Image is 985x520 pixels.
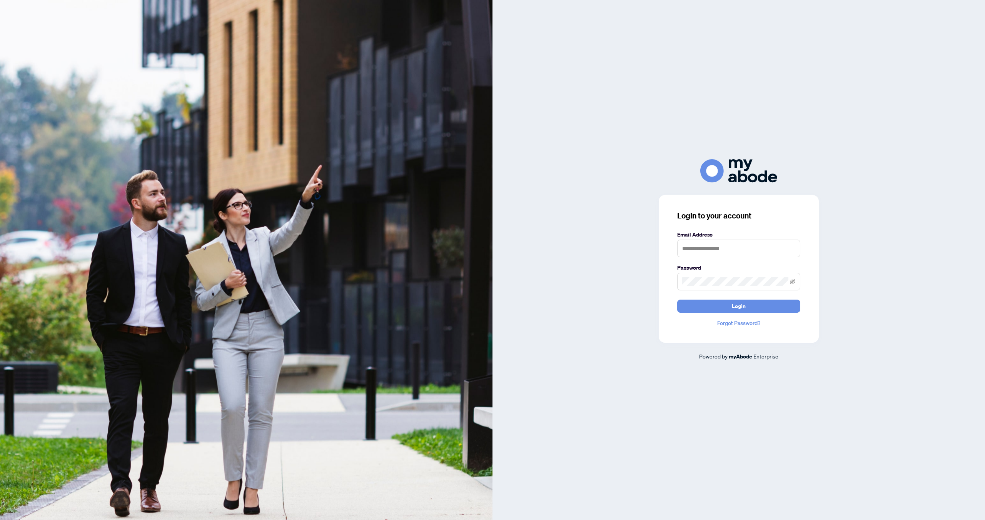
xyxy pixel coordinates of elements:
a: myAbode [729,352,752,361]
span: eye-invisible [790,279,795,284]
h3: Login to your account [677,210,800,221]
span: Login [732,300,746,312]
label: Email Address [677,230,800,239]
img: ma-logo [700,159,777,183]
button: Login [677,300,800,313]
a: Forgot Password? [677,319,800,327]
span: Powered by [699,353,728,360]
span: Enterprise [753,353,778,360]
label: Password [677,263,800,272]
